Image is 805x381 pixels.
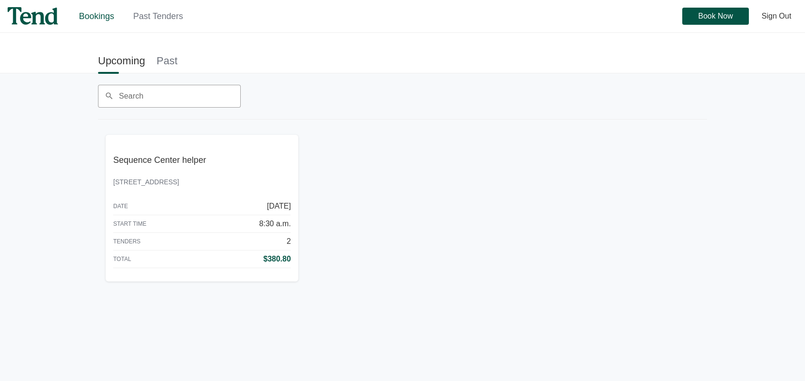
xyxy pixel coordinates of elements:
[113,237,140,246] div: Tenders
[259,218,291,230] div: 8:30 a.m.
[113,155,206,165] abbr: Sequence Center helper
[682,8,749,25] button: Book Now
[113,177,291,198] div: [STREET_ADDRESS]
[267,201,291,212] div: [DATE]
[157,50,177,71] a: Past
[106,135,298,281] a: Sequence Center helper[STREET_ADDRESS]Date[DATE]Start Time8:30 a.m.Tenders2Total$380.80
[133,11,183,21] a: Past Tenders
[263,253,291,265] div: $380.80
[79,11,114,21] a: Bookings
[8,7,58,25] img: tend-logo.4d3a83578fb939362e0a58f12f1af3e6.svg
[113,220,147,228] div: Start Time
[113,255,131,263] div: Total
[756,8,797,25] button: Sign Out
[286,236,291,247] div: 2
[113,202,128,211] div: Date
[98,50,145,71] a: Upcoming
